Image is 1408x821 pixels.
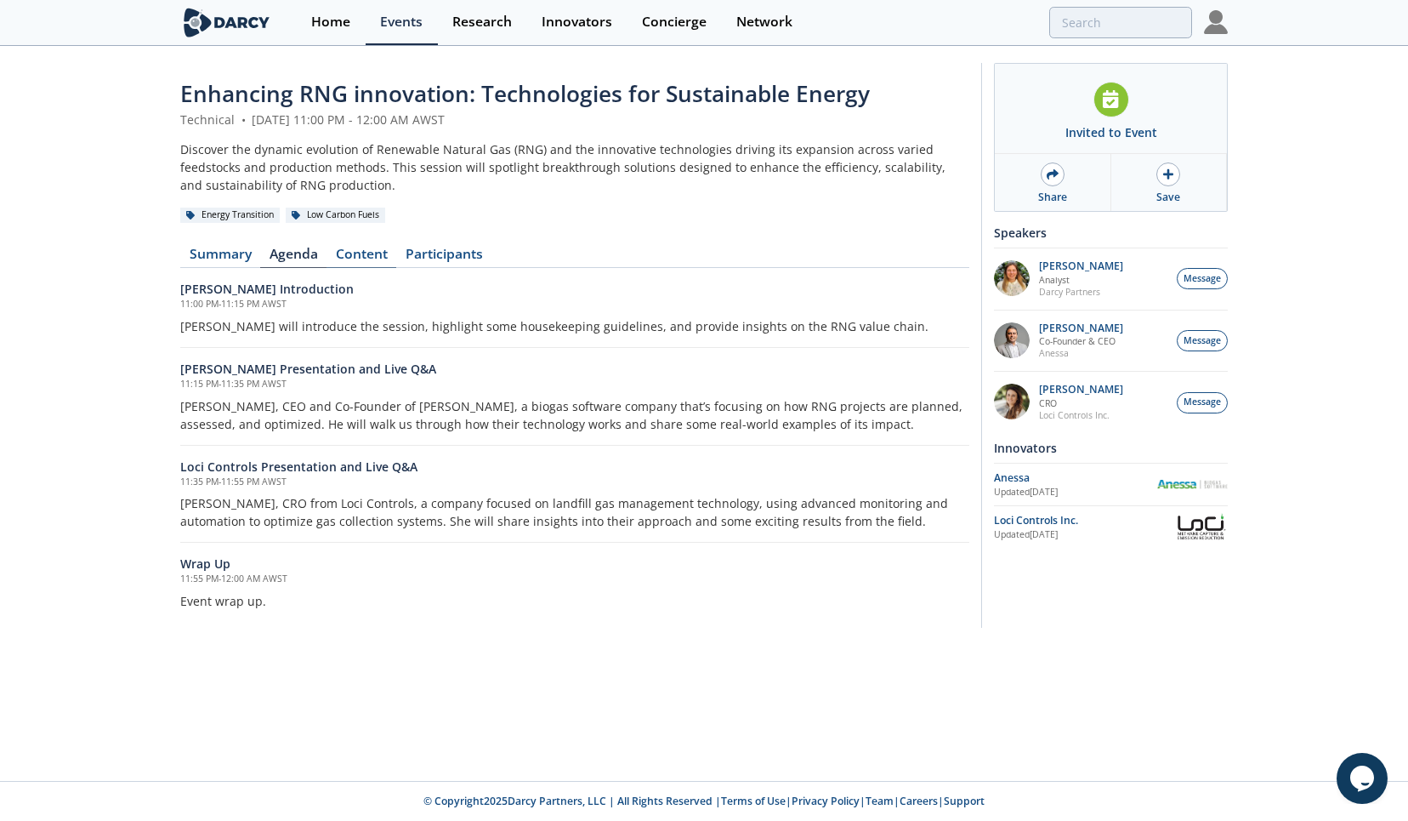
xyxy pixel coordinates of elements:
[238,111,248,128] span: •
[1039,384,1123,396] p: [PERSON_NAME]
[1039,335,1123,347] p: Co-Founder & CEO
[1039,397,1123,409] p: CRO
[311,15,350,29] div: Home
[1204,10,1228,34] img: Profile
[1039,260,1123,272] p: [PERSON_NAME]
[642,15,707,29] div: Concierge
[994,433,1228,463] div: Innovators
[180,592,969,610] p: Event wrap up.
[75,794,1333,809] p: © Copyright 2025 Darcy Partners, LLC | All Rights Reserved | | | | |
[900,794,938,808] a: Careers
[1184,272,1221,286] span: Message
[1174,512,1228,542] img: Loci Controls Inc.
[1039,322,1123,334] p: [PERSON_NAME]
[452,15,512,29] div: Research
[1039,274,1123,286] p: Analyst
[180,378,969,391] h5: 11:15 PM - 11:35 PM AWST
[866,794,894,808] a: Team
[994,470,1228,499] a: Anessa Updated[DATE] Anessa
[736,15,792,29] div: Network
[180,476,969,489] h5: 11:35 PM - 11:55 PM AWST
[180,397,969,433] p: [PERSON_NAME], CEO and Co-Founder of [PERSON_NAME], a biogas software company that’s focusing on ...
[180,573,969,586] h5: 11:55 PM - 12:00 AM AWST
[1049,7,1192,38] input: Advanced Search
[1184,334,1221,348] span: Message
[721,794,786,808] a: Terms of Use
[180,248,260,268] a: Summary
[994,218,1228,248] div: Speakers
[944,794,985,808] a: Support
[1039,347,1123,359] p: Anessa
[180,111,969,128] div: Technical [DATE] 11:00 PM - 12:00 AM AWST
[396,248,491,268] a: Participants
[994,322,1030,358] img: 1fdb2308-3d70-46db-bc64-f6eabefcce4d
[1156,190,1180,205] div: Save
[1177,268,1228,289] button: Message
[1156,480,1228,489] img: Anessa
[286,208,385,223] div: Low Carbon Fuels
[1184,396,1221,409] span: Message
[994,384,1030,419] img: 737ad19b-6c50-4cdf-92c7-29f5966a019e
[994,528,1174,542] div: Updated [DATE]
[1337,753,1391,804] iframe: chat widget
[1038,190,1067,205] div: Share
[180,494,969,530] p: [PERSON_NAME], CRO from Loci Controls, a company focused on landfill gas management technology, u...
[380,15,423,29] div: Events
[180,317,969,335] p: [PERSON_NAME] will introduce the session, highlight some housekeeping guidelines, and provide ins...
[180,458,969,476] h6: Loci Controls Presentation and Live Q&A
[180,140,969,194] div: Discover the dynamic evolution of Renewable Natural Gas (RNG) and the innovative technologies dri...
[1039,409,1123,421] p: Loci Controls Inc.
[994,513,1174,528] div: Loci Controls Inc.
[1065,123,1157,141] div: Invited to Event
[180,555,969,573] h6: Wrap Up
[326,248,396,268] a: Content
[1177,392,1228,413] button: Message
[180,360,969,378] h6: [PERSON_NAME] Presentation and Live Q&A
[180,8,273,37] img: logo-wide.svg
[260,248,326,268] a: Agenda
[994,512,1228,542] a: Loci Controls Inc. Updated[DATE] Loci Controls Inc.
[180,298,969,311] h5: 11:00 PM - 11:15 PM AWST
[542,15,612,29] div: Innovators
[1177,330,1228,351] button: Message
[994,260,1030,296] img: fddc0511-1997-4ded-88a0-30228072d75f
[792,794,860,808] a: Privacy Policy
[180,208,280,223] div: Energy Transition
[180,78,870,109] span: Enhancing RNG innovation: Technologies for Sustainable Energy
[994,470,1156,486] div: Anessa
[1039,286,1123,298] p: Darcy Partners
[994,486,1156,499] div: Updated [DATE]
[180,280,969,298] h6: [PERSON_NAME] Introduction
